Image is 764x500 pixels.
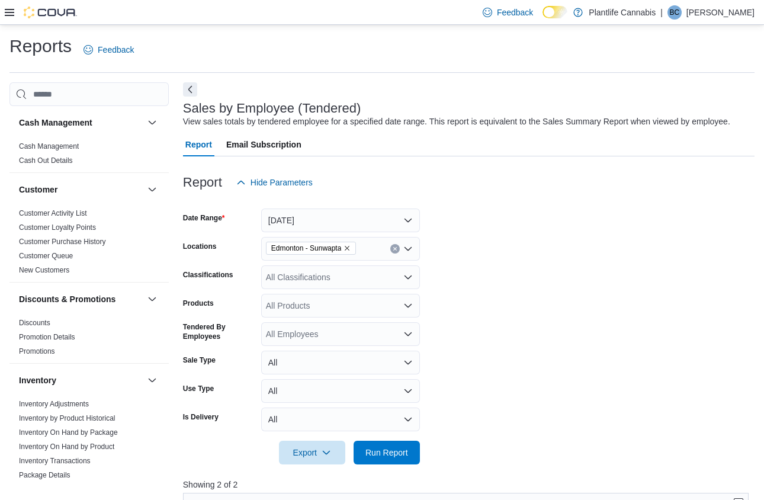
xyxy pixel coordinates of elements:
[19,117,92,129] h3: Cash Management
[19,400,89,408] a: Inventory Adjustments
[19,399,89,409] span: Inventory Adjustments
[19,184,143,195] button: Customer
[232,171,317,194] button: Hide Parameters
[19,293,143,305] button: Discounts & Promotions
[98,44,134,56] span: Feedback
[183,355,216,365] label: Sale Type
[19,471,70,479] a: Package Details
[589,5,656,20] p: Plantlife Cannabis
[542,6,567,18] input: Dark Mode
[19,252,73,260] a: Customer Queue
[19,223,96,232] a: Customer Loyalty Points
[271,242,342,254] span: Edmonton - Sunwapta
[183,116,730,128] div: View sales totals by tendered employee for a specified date range. This report is equivalent to t...
[19,414,115,422] a: Inventory by Product Historical
[19,238,106,246] a: Customer Purchase History
[183,270,233,280] label: Classifications
[9,206,169,282] div: Customer
[497,7,533,18] span: Feedback
[19,456,91,466] span: Inventory Transactions
[183,213,225,223] label: Date Range
[19,443,114,451] a: Inventory On Hand by Product
[19,318,50,328] span: Discounts
[145,116,159,130] button: Cash Management
[185,133,212,156] span: Report
[183,412,219,422] label: Is Delivery
[261,379,420,403] button: All
[19,209,87,218] span: Customer Activity List
[145,292,159,306] button: Discounts & Promotions
[478,1,538,24] a: Feedback
[19,117,143,129] button: Cash Management
[19,333,75,341] a: Promotion Details
[19,251,73,261] span: Customer Queue
[670,5,680,20] span: BC
[542,18,543,19] span: Dark Mode
[403,273,413,282] button: Open list of options
[403,244,413,254] button: Open list of options
[390,244,400,254] button: Clear input
[9,316,169,363] div: Discounts & Promotions
[19,347,55,356] span: Promotions
[19,293,115,305] h3: Discounts & Promotions
[279,441,345,464] button: Export
[183,299,214,308] label: Products
[344,245,351,252] button: Remove Edmonton - Sunwapta from selection in this group
[183,82,197,97] button: Next
[19,347,55,355] a: Promotions
[19,209,87,217] a: Customer Activity List
[79,38,139,62] a: Feedback
[19,470,70,480] span: Package Details
[261,408,420,431] button: All
[19,266,69,274] a: New Customers
[183,384,214,393] label: Use Type
[145,182,159,197] button: Customer
[19,265,69,275] span: New Customers
[286,441,338,464] span: Export
[667,5,682,20] div: Beau Cadrin
[19,332,75,342] span: Promotion Details
[19,142,79,150] a: Cash Management
[183,479,755,491] p: Showing 2 of 2
[403,301,413,310] button: Open list of options
[19,414,115,423] span: Inventory by Product Historical
[9,139,169,172] div: Cash Management
[19,374,56,386] h3: Inventory
[9,34,72,58] h1: Reports
[183,175,222,190] h3: Report
[19,428,118,437] span: Inventory On Hand by Package
[266,242,357,255] span: Edmonton - Sunwapta
[183,242,217,251] label: Locations
[183,101,361,116] h3: Sales by Employee (Tendered)
[19,428,118,437] a: Inventory On Hand by Package
[261,351,420,374] button: All
[686,5,755,20] p: [PERSON_NAME]
[183,322,256,341] label: Tendered By Employees
[145,373,159,387] button: Inventory
[251,177,313,188] span: Hide Parameters
[24,7,77,18] img: Cova
[19,184,57,195] h3: Customer
[354,441,420,464] button: Run Report
[660,5,663,20] p: |
[19,374,143,386] button: Inventory
[261,209,420,232] button: [DATE]
[19,156,73,165] a: Cash Out Details
[19,142,79,151] span: Cash Management
[403,329,413,339] button: Open list of options
[19,457,91,465] a: Inventory Transactions
[365,447,408,459] span: Run Report
[19,319,50,327] a: Discounts
[226,133,301,156] span: Email Subscription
